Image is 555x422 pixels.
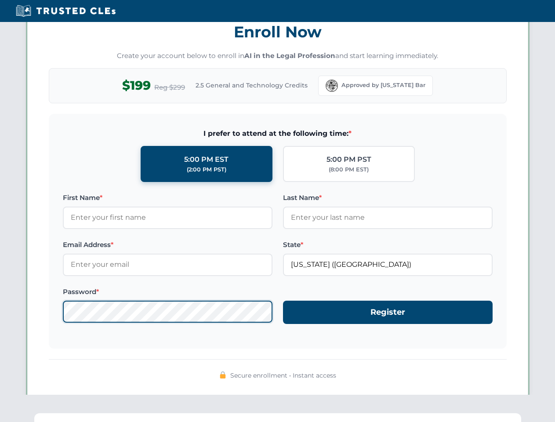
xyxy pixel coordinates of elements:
[49,18,507,46] h3: Enroll Now
[244,51,335,60] strong: AI in the Legal Profession
[63,240,272,250] label: Email Address
[283,240,493,250] label: State
[219,371,226,378] img: 🔒
[154,82,185,93] span: Reg $299
[13,4,118,18] img: Trusted CLEs
[230,371,336,380] span: Secure enrollment • Instant access
[63,207,272,229] input: Enter your first name
[196,80,308,90] span: 2.5 General and Technology Credits
[283,301,493,324] button: Register
[122,76,151,95] span: $199
[329,165,369,174] div: (8:00 PM EST)
[49,51,507,61] p: Create your account below to enroll in and start learning immediately.
[63,193,272,203] label: First Name
[184,154,229,165] div: 5:00 PM EST
[283,207,493,229] input: Enter your last name
[283,254,493,276] input: Florida (FL)
[341,81,425,90] span: Approved by [US_STATE] Bar
[63,287,272,297] label: Password
[326,154,371,165] div: 5:00 PM PST
[283,193,493,203] label: Last Name
[326,80,338,92] img: Florida Bar
[187,165,226,174] div: (2:00 PM PST)
[63,128,493,139] span: I prefer to attend at the following time:
[63,254,272,276] input: Enter your email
